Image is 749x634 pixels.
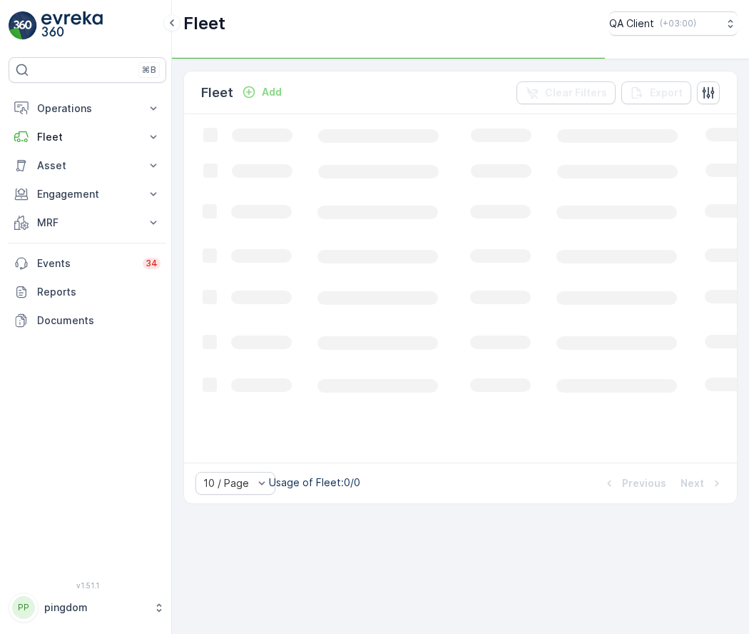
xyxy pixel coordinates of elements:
[609,16,654,31] p: QA Client
[41,11,103,40] img: logo_light-DOdMpM7g.png
[142,64,156,76] p: ⌘B
[37,130,138,144] p: Fleet
[9,180,166,208] button: Engagement
[681,476,704,490] p: Next
[37,256,134,271] p: Events
[12,596,35,619] div: PP
[9,208,166,237] button: MRF
[545,86,607,100] p: Clear Filters
[9,249,166,278] a: Events34
[37,158,138,173] p: Asset
[609,11,738,36] button: QA Client(+03:00)
[37,216,138,230] p: MRF
[621,81,691,104] button: Export
[9,278,166,306] a: Reports
[269,475,360,490] p: Usage of Fleet : 0/0
[9,151,166,180] button: Asset
[601,475,668,492] button: Previous
[37,285,160,299] p: Reports
[650,86,683,100] p: Export
[660,18,696,29] p: ( +03:00 )
[516,81,616,104] button: Clear Filters
[679,475,725,492] button: Next
[9,94,166,123] button: Operations
[183,12,225,35] p: Fleet
[236,84,287,101] button: Add
[146,258,158,269] p: 34
[9,11,37,40] img: logo
[37,187,138,201] p: Engagement
[622,476,666,490] p: Previous
[9,581,166,590] span: v 1.51.1
[201,83,233,103] p: Fleet
[37,313,160,328] p: Documents
[9,123,166,151] button: Fleet
[44,600,146,615] p: pingdom
[37,101,138,116] p: Operations
[9,306,166,335] a: Documents
[9,593,166,623] button: PPpingdom
[262,85,282,99] p: Add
